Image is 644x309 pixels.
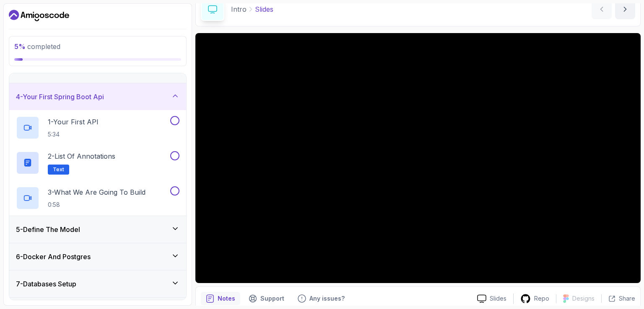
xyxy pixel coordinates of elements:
[572,294,595,303] p: Designs
[309,294,345,303] p: Any issues?
[16,224,80,234] h3: 5 - Define The Model
[534,294,549,303] p: Repo
[231,4,247,14] p: Intro
[14,42,26,51] span: 5 %
[293,292,350,305] button: Feedback button
[48,151,115,161] p: 2 - List of Annotations
[490,294,506,303] p: Slides
[16,116,179,139] button: 1-Your First API5:34
[16,151,179,175] button: 2-List of AnnotationsText
[16,92,104,102] h3: 4 - Your First Spring Boot Api
[619,294,635,303] p: Share
[48,201,145,209] p: 0:58
[9,270,186,297] button: 7-Databases Setup
[601,294,635,303] button: Share
[9,243,186,270] button: 6-Docker And Postgres
[16,186,179,210] button: 3-What We Are Going To Build0:58
[195,33,641,283] iframe: To enrich screen reader interactions, please activate Accessibility in Grammarly extension settings
[9,83,186,110] button: 4-Your First Spring Boot Api
[244,292,289,305] button: Support button
[514,294,556,304] a: Repo
[48,130,99,139] p: 5:34
[14,42,60,51] span: completed
[218,294,235,303] p: Notes
[16,252,91,262] h3: 6 - Docker And Postgres
[260,294,284,303] p: Support
[53,166,64,173] span: Text
[255,4,273,14] p: Slides
[470,294,513,303] a: Slides
[16,279,76,289] h3: 7 - Databases Setup
[48,117,99,127] p: 1 - Your First API
[9,216,186,243] button: 5-Define The Model
[201,292,240,305] button: notes button
[48,187,145,197] p: 3 - What We Are Going To Build
[9,9,69,22] a: Dashboard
